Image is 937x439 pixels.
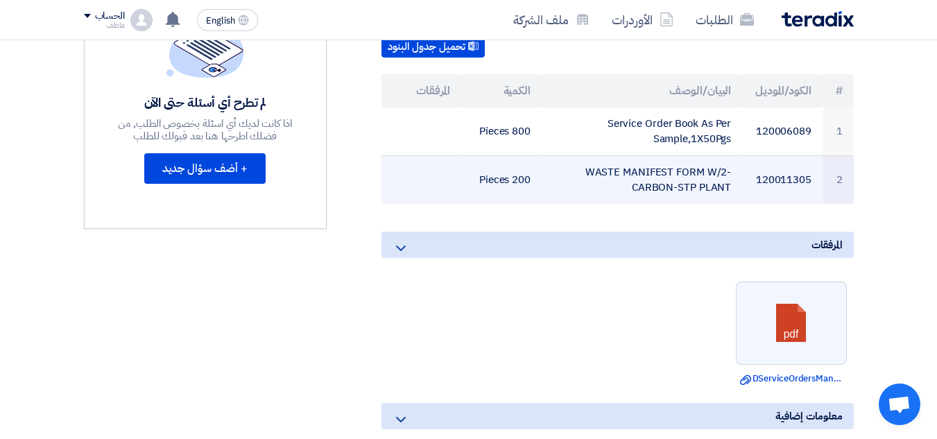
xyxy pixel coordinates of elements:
span: معلومات إضافية [775,408,843,424]
a: ملف الشركة [502,3,601,36]
th: الكمية [461,74,542,107]
th: الكود/الموديل [742,74,823,107]
a: DServiceOrdersManifestAMAALAX.pdf [740,372,843,386]
button: English [197,9,258,31]
td: 120011305 [742,155,823,204]
th: # [823,74,854,107]
div: الحساب [95,10,125,22]
img: empty_state_list.svg [166,12,244,77]
td: 200 Pieces [461,155,542,204]
a: Open chat [879,384,920,425]
div: لم تطرح أي أسئلة حتى الآن [104,94,307,110]
td: 800 Pieces [461,107,542,156]
td: 1 [823,107,854,156]
div: اذا كانت لديك أي اسئلة بخصوص الطلب, من فضلك اطرحها هنا بعد قبولك للطلب [104,117,307,142]
span: المرفقات [811,237,842,252]
td: WASTE MANIFEST FORM W/2-CARBON-STP PLANT [542,155,742,204]
td: Service Order Book As Per Sample,1X50Pgs [542,107,742,156]
span: English [206,16,235,26]
th: المرفقات [381,74,462,107]
a: الطلبات [685,3,765,36]
div: عاطف [84,21,125,29]
a: الأوردرات [601,3,685,36]
button: تحميل جدول البنود [381,35,485,58]
td: 120006089 [742,107,823,156]
button: + أضف سؤال جديد [144,153,266,184]
th: البيان/الوصف [542,74,742,107]
img: Teradix logo [782,11,854,27]
img: profile_test.png [130,9,153,31]
td: 2 [823,155,854,204]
